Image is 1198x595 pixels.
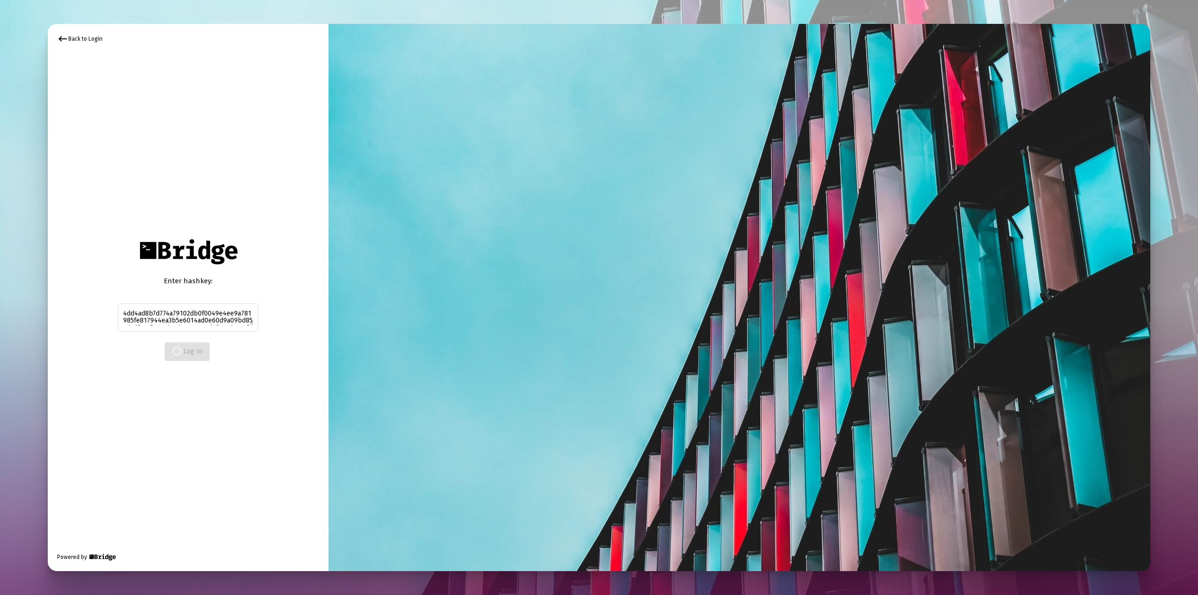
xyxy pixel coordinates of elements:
[165,342,210,361] button: Log In
[135,234,242,269] img: Bridge Financial Technology Logo
[57,33,68,44] mat-icon: keyboard_backspace
[88,552,117,562] img: Bridge Financial Technology Logo
[118,276,258,286] div: Enter hashkey:
[57,552,117,562] div: Powered by
[57,33,102,44] div: Back to Login
[172,347,202,355] span: Log In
